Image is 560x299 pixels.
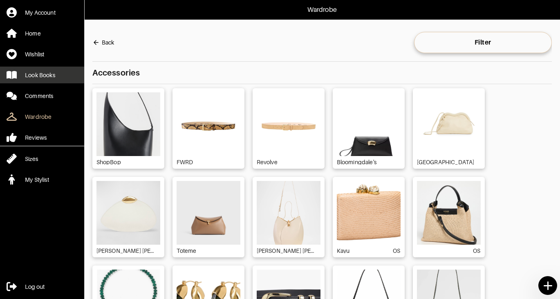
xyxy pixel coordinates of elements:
[177,247,201,253] div: Toteme
[417,158,479,165] div: [GEOGRAPHIC_DATA]
[96,92,160,156] img: gridImage
[307,5,337,15] p: Wardrobe
[177,181,240,245] img: gridImage
[92,61,552,84] p: Accessories
[25,29,41,38] div: Home
[96,247,160,253] div: [PERSON_NAME] [PERSON_NAME]
[102,38,114,47] div: Back
[96,158,125,165] div: ShopBop
[393,247,400,253] div: OS
[177,158,197,165] div: FWRD
[25,71,55,79] div: Look Books
[421,38,545,47] span: Filter
[25,176,49,184] div: My Stylist
[96,181,160,245] img: gridImage
[257,181,320,245] img: gridImage
[25,50,44,58] div: Wishlist
[417,181,481,245] img: gridImage
[257,92,320,156] img: gridImage
[337,181,401,245] img: gridImage
[25,134,47,142] div: Reviews
[473,247,480,253] div: OS
[177,92,240,156] img: gridImage
[25,9,56,17] div: My Account
[337,92,401,156] img: gridImage
[92,34,114,51] button: Back
[337,158,381,165] div: Bloomingdale's
[25,113,52,121] div: Wardrobe
[414,32,552,53] button: Filter
[25,283,45,291] div: Log out
[25,92,53,100] div: Comments
[417,92,481,156] img: gridImage
[337,247,354,253] div: Kayu
[257,247,320,253] div: [PERSON_NAME] [PERSON_NAME]
[25,155,38,163] div: Sizes
[257,158,282,165] div: Revolve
